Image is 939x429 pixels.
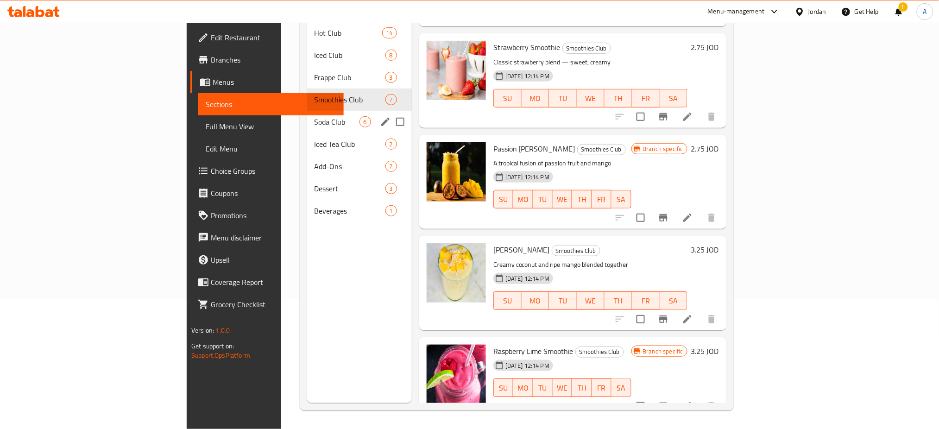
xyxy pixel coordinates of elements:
[632,291,660,310] button: FR
[190,271,344,293] a: Coverage Report
[576,381,588,395] span: TH
[923,6,927,17] span: A
[385,72,397,83] div: items
[386,184,397,193] span: 3
[608,294,629,308] span: TH
[533,190,553,208] button: TU
[533,379,553,397] button: TU
[691,243,719,256] h6: 3.25 JOD
[682,401,693,412] a: Edit menu item
[493,243,550,257] span: [PERSON_NAME]
[576,347,624,357] span: Smoothies Club
[190,160,344,182] a: Choice Groups
[605,89,632,107] button: TH
[553,294,573,308] span: TU
[427,41,486,100] img: Strawberry Smoothie
[632,89,660,107] button: FR
[386,73,397,82] span: 3
[307,111,412,133] div: Soda Club6edit
[211,165,336,177] span: Choice Groups
[682,212,693,223] a: Edit menu item
[190,71,344,93] a: Menus
[216,324,230,336] span: 1.0.0
[552,246,600,256] span: Smoothies Club
[493,57,687,68] p: Classic strawberry blend — sweet, creamy
[307,88,412,111] div: Smoothies Club7
[682,111,693,122] a: Edit menu item
[206,143,336,154] span: Edit Menu
[639,145,687,153] span: Branch specific
[315,139,385,150] span: Iced Tea Club
[572,379,592,397] button: TH
[211,232,336,243] span: Menu disclaimer
[427,345,486,404] img: Raspberry Lime Smoothie
[191,324,214,336] span: Version:
[700,308,723,330] button: delete
[596,193,608,206] span: FR
[553,190,572,208] button: WE
[700,207,723,229] button: delete
[190,249,344,271] a: Upsell
[385,50,397,61] div: items
[652,106,674,128] button: Branch-specific-item
[315,183,385,194] span: Dessert
[386,140,397,149] span: 2
[592,379,611,397] button: FR
[537,193,549,206] span: TU
[206,99,336,110] span: Sections
[556,381,568,395] span: WE
[190,293,344,315] a: Grocery Checklist
[307,177,412,200] div: Dessert3
[211,32,336,43] span: Edit Restaurant
[580,294,601,308] span: WE
[577,144,626,155] div: Smoothies Club
[427,142,486,202] img: Passion Mango Smoothie
[513,190,533,208] button: MO
[190,204,344,227] a: Promotions
[663,294,684,308] span: SA
[427,243,486,303] img: Coco Mango Smoothie
[307,44,412,66] div: Iced Club8
[307,66,412,88] div: Frappe Club3
[572,190,592,208] button: TH
[576,193,588,206] span: TH
[493,344,573,358] span: Raspberry Lime Smoothie
[631,208,650,227] span: Select to update
[198,115,344,138] a: Full Menu View
[386,51,397,60] span: 8
[611,379,631,397] button: SA
[605,291,632,310] button: TH
[517,193,529,206] span: MO
[631,107,650,126] span: Select to update
[383,29,397,38] span: 14
[553,379,572,397] button: WE
[493,259,687,271] p: Creamy coconut and ripe mango blended together
[378,115,392,129] button: edit
[502,361,553,370] span: [DATE] 12:14 PM
[211,188,336,199] span: Coupons
[631,397,650,416] span: Select to update
[660,291,687,310] button: SA
[493,379,513,397] button: SU
[315,72,385,83] div: Frappe Club
[360,118,371,126] span: 6
[578,144,625,155] span: Smoothies Club
[493,40,561,54] span: Strawberry Smoothie
[386,95,397,104] span: 7
[700,395,723,417] button: delete
[553,92,573,105] span: TU
[385,161,397,172] div: items
[315,94,385,105] span: Smoothies Club
[498,294,518,308] span: SU
[575,347,624,358] div: Smoothies Club
[577,89,605,107] button: WE
[580,92,601,105] span: WE
[307,133,412,155] div: Iced Tea Club2
[708,6,765,17] div: Menu-management
[563,43,611,54] span: Smoothies Club
[315,27,382,38] div: Hot Club
[562,43,611,54] div: Smoothies Club
[359,116,371,127] div: items
[198,138,344,160] a: Edit Menu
